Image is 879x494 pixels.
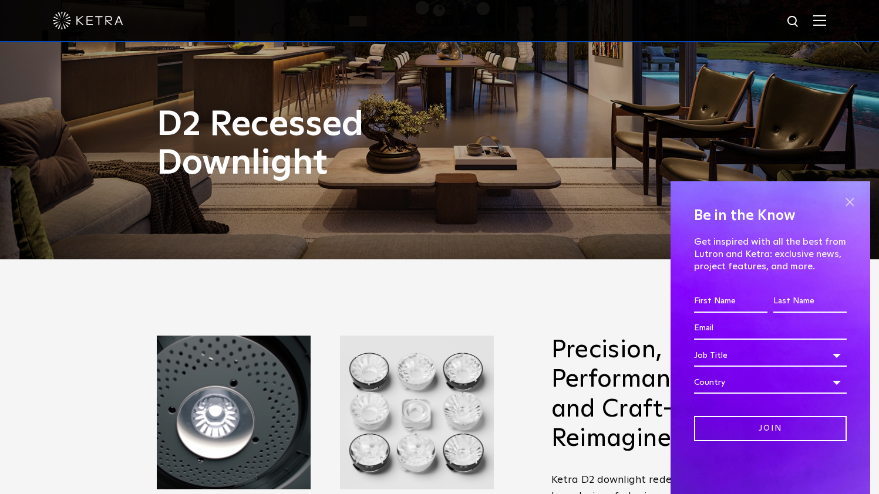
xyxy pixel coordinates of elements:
input: Join [694,416,847,441]
input: Last Name [773,290,847,313]
h4: Be in the Know [694,205,847,227]
input: Email [694,317,847,340]
div: Country [694,371,847,394]
h1: D2 Recessed Downlight [157,106,489,183]
img: Ketra D2 LED Downlight fixtures with Wireless Control [340,336,494,489]
div: Job Title [694,344,847,367]
h2: Precision, Performance, and Craft–Reimagined [551,336,733,454]
img: ketra-logo-2019-white [53,12,123,29]
p: Get inspired with all the best from Lutron and Ketra: exclusive news, project features, and more. [694,236,847,272]
img: Hamburger%20Nav.svg [813,15,826,26]
img: Ketra 2 [157,336,311,489]
input: First Name [694,290,767,313]
img: search icon [786,15,801,29]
